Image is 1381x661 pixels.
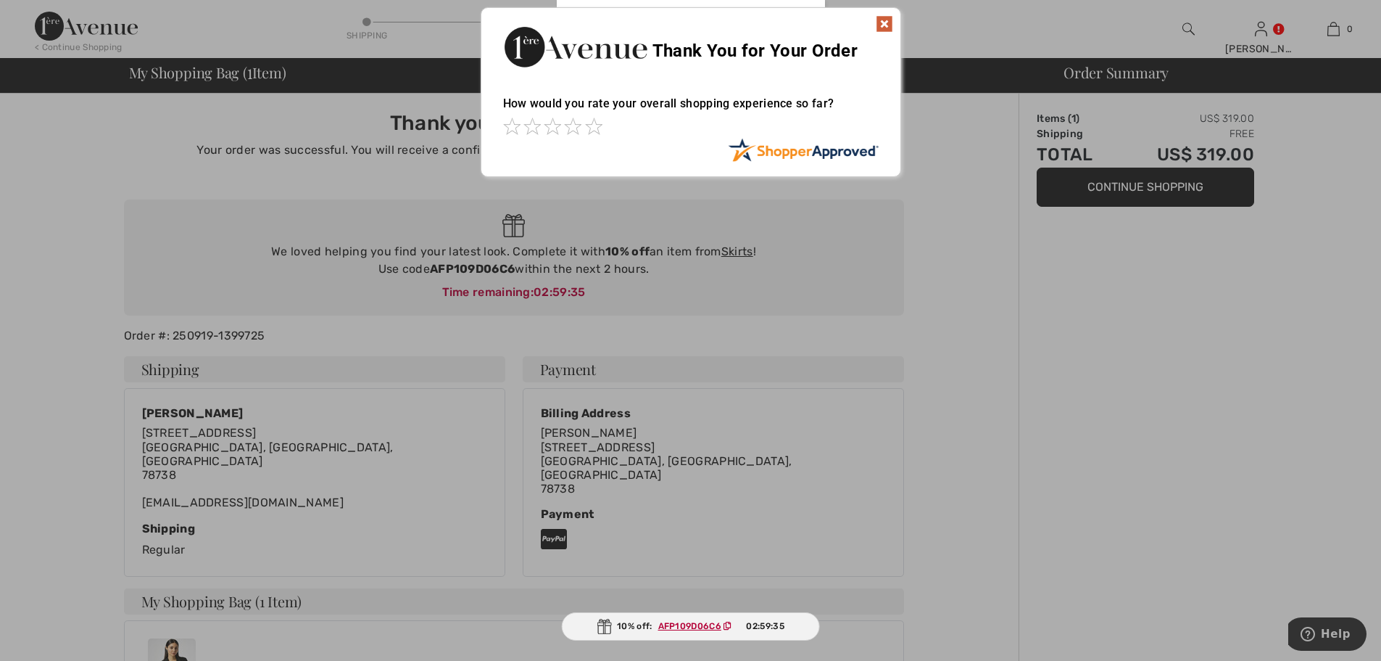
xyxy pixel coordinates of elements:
img: Thank You for Your Order [503,22,648,71]
ins: AFP109D06C6 [658,621,721,631]
span: Help [33,10,62,23]
div: How would you rate your overall shopping experience so far? [503,82,879,138]
img: Gift.svg [597,619,611,634]
img: x [876,15,893,33]
span: Thank You for Your Order [652,41,858,61]
span: 02:59:35 [746,620,784,633]
div: 10% off: [561,612,820,641]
